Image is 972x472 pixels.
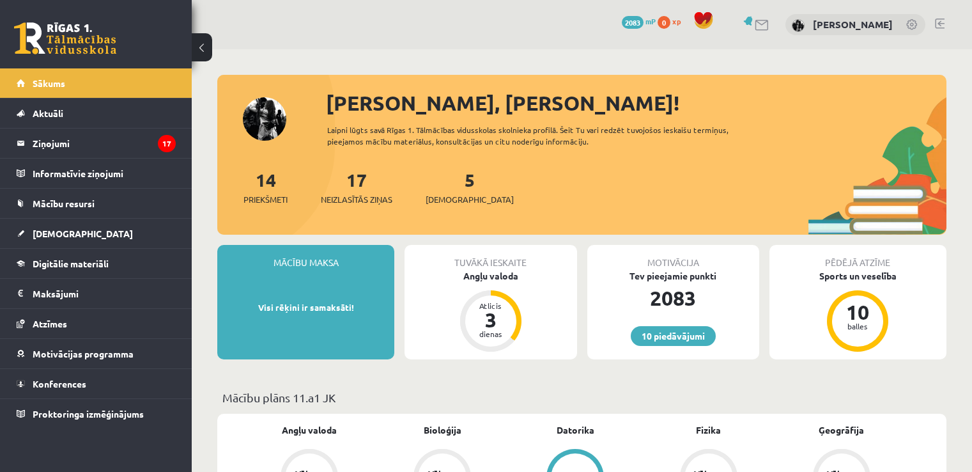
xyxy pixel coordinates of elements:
div: Laipni lūgts savā Rīgas 1. Tālmācības vidusskolas skolnieka profilā. Šeit Tu vari redzēt tuvojošo... [327,124,765,147]
span: Aktuāli [33,107,63,119]
div: dienas [472,330,510,338]
span: Digitālie materiāli [33,258,109,269]
a: Proktoringa izmēģinājums [17,399,176,429]
div: 3 [472,310,510,330]
span: Sākums [33,77,65,89]
a: Ziņojumi17 [17,129,176,158]
a: Rīgas 1. Tālmācības vidusskola [14,22,116,54]
a: [DEMOGRAPHIC_DATA] [17,219,176,248]
a: 17Neizlasītās ziņas [321,168,392,206]
a: 10 piedāvājumi [631,326,716,346]
div: Tuvākā ieskaite [405,245,576,269]
div: 2083 [587,283,759,313]
div: Mācību maksa [217,245,394,269]
div: Angļu valoda [405,269,576,283]
i: 17 [158,135,176,152]
a: 14Priekšmeti [243,168,288,206]
a: Angļu valoda [282,423,337,437]
div: balles [838,322,877,330]
a: 0 xp [658,16,687,26]
a: Informatīvie ziņojumi [17,159,176,188]
a: Datorika [557,423,594,437]
legend: Maksājumi [33,279,176,308]
span: Proktoringa izmēģinājums [33,408,144,420]
span: Neizlasītās ziņas [321,193,392,206]
p: Mācību plāns 11.a1 JK [222,389,941,406]
a: Konferences [17,369,176,398]
div: Atlicis [472,302,510,310]
div: Tev pieejamie punkti [587,269,759,283]
a: Mācību resursi [17,189,176,218]
a: Ģeogrāfija [819,423,864,437]
a: Motivācijas programma [17,339,176,368]
div: 10 [838,302,877,322]
a: Bioloģija [424,423,461,437]
span: Konferences [33,378,86,389]
legend: Informatīvie ziņojumi [33,159,176,188]
a: Atzīmes [17,309,176,338]
span: 0 [658,16,670,29]
a: Sākums [17,68,176,98]
span: Mācību resursi [33,198,95,209]
a: 2083 mP [622,16,656,26]
div: [PERSON_NAME], [PERSON_NAME]! [326,88,946,118]
div: Motivācija [587,245,759,269]
img: Sofija Bortņikova [792,19,805,32]
span: Motivācijas programma [33,348,134,359]
a: Maksājumi [17,279,176,308]
a: 5[DEMOGRAPHIC_DATA] [426,168,514,206]
span: 2083 [622,16,644,29]
span: [DEMOGRAPHIC_DATA] [426,193,514,206]
span: Priekšmeti [243,193,288,206]
span: Atzīmes [33,318,67,329]
a: Digitālie materiāli [17,249,176,278]
span: xp [672,16,681,26]
div: Pēdējā atzīme [769,245,946,269]
a: [PERSON_NAME] [813,18,893,31]
legend: Ziņojumi [33,129,176,158]
a: Aktuāli [17,98,176,128]
span: [DEMOGRAPHIC_DATA] [33,228,133,239]
a: Angļu valoda Atlicis 3 dienas [405,269,576,354]
a: Sports un veselība 10 balles [769,269,946,354]
a: Fizika [696,423,721,437]
span: mP [645,16,656,26]
div: Sports un veselība [769,269,946,283]
p: Visi rēķini ir samaksāti! [224,301,388,314]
